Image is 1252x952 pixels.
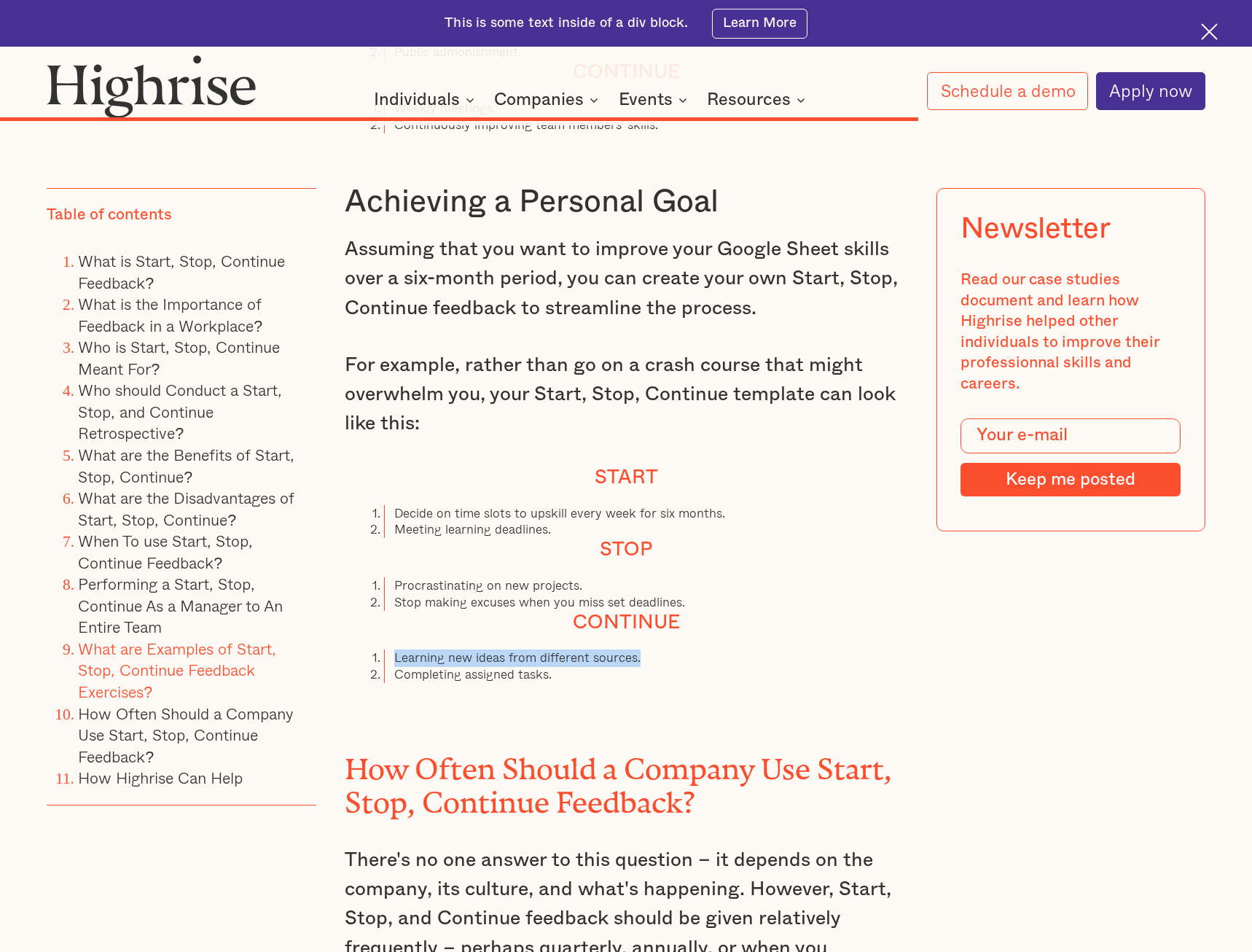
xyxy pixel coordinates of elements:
div: Table of contents [47,204,172,225]
div: This is some text inside of a div block. [445,14,689,33]
a: How Often Should a Company Use Start, Stop, Continue Feedback? [78,701,294,768]
li: Meeting learning deadlines. [384,521,907,538]
a: Learn More [712,9,807,39]
div: Companies [494,91,603,109]
h4: Start [345,466,907,489]
input: Your e-mail [960,418,1181,453]
a: Performing a Start, Stop, Continue As a Manager to An Entire Team [78,571,283,639]
div: Read our case studies document and learn how Highrise helped other individuals to improve their p... [960,270,1181,394]
h4: Continue [345,611,907,634]
div: Newsletter [960,212,1111,246]
p: Assuming that you want to improve your Google Sheet skills over a six-month period, you can creat... [345,235,907,323]
div: Events [619,91,673,109]
h4: Stop [345,538,907,561]
a: Schedule a demo [927,72,1088,110]
input: Keep me posted [960,463,1181,496]
a: What is the Importance of Feedback in a Workplace? [78,292,262,338]
a: When To use Start, Stop, Continue Feedback? [78,528,253,574]
a: Who should Conduct a Start, Stop, and Continue Retrospective? [78,378,282,445]
a: What are the Benefits of Start, Stop, Continue? [78,442,294,488]
img: Cross icon [1201,23,1218,40]
li: Stop making excuses when you miss set deadlines. [384,594,907,611]
a: What is Start, Stop, Continue Feedback? [78,249,285,294]
form: Modal Form [960,418,1181,496]
a: Apply now [1096,72,1205,110]
a: How Highrise Can Help [78,765,243,789]
li: Decide on time slots to upskill every week for six months. [384,505,907,522]
h2: How Often Should a Company Use Start, Stop, Continue Feedback? [345,746,907,812]
li: Procrastinating on new projects. [384,577,907,594]
a: Who is Start, Stop, Continue Meant For? [78,335,280,381]
div: Resources [707,91,791,109]
div: Companies [494,91,584,109]
div: Resources [707,91,810,109]
div: Individuals [374,91,479,109]
div: Individuals [374,91,460,109]
a: What are Examples of Start, Stop, Continue Feedback Exercises? [78,636,276,703]
li: Completing assigned tasks. [384,666,907,683]
h3: Achieving a Personal Goal [345,182,907,222]
li: Learning new ideas from different sources. [384,649,907,666]
img: Highrise logo [47,55,256,118]
a: What are the Disadvantages of Start, Stop, Continue? [78,485,294,531]
div: Events [619,91,692,109]
p: For example, rather than go on a crash course that might overwhelm you, your Start, Stop, Continu... [345,351,907,439]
